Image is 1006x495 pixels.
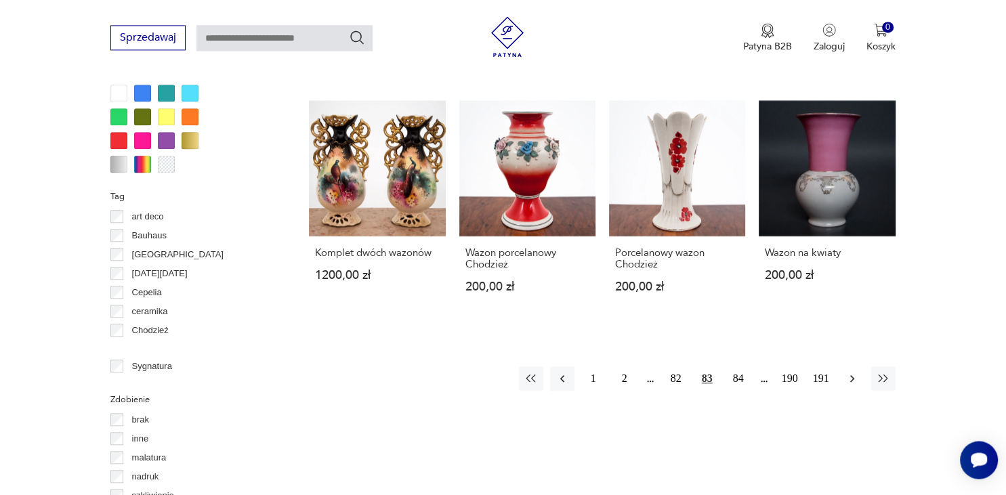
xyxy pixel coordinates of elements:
a: Wazon na kwiatyWazon na kwiaty200,00 zł [759,100,895,319]
img: Ikona koszyka [874,23,887,37]
p: 200,00 zł [615,281,739,293]
button: 1 [581,366,606,391]
p: 1200,00 zł [315,270,439,281]
p: Sygnatura [132,359,172,374]
a: Sprzedawaj [110,34,186,43]
button: 191 [809,366,833,391]
button: Zaloguj [814,23,845,53]
p: 200,00 zł [465,281,589,293]
p: art deco [132,209,164,224]
p: Cepelia [132,285,162,300]
button: Sprzedawaj [110,25,186,50]
p: 200,00 zł [765,270,889,281]
p: Bauhaus [132,228,167,243]
a: Ikona medaluPatyna B2B [743,23,792,53]
img: Ikonka użytkownika [822,23,836,37]
div: 0 [882,22,894,33]
button: 0Koszyk [866,23,896,53]
h3: Wazon na kwiaty [765,247,889,259]
button: Szukaj [349,29,365,45]
button: 83 [695,366,719,391]
p: inne [132,431,149,446]
p: Tag [110,189,276,204]
h3: Komplet dwóch wazonów [315,247,439,259]
p: Koszyk [866,40,896,53]
p: [DATE][DATE] [132,266,188,281]
button: Patyna B2B [743,23,792,53]
button: 82 [664,366,688,391]
p: nadruk [132,469,159,484]
p: brak [132,412,149,427]
p: Chodzież [132,323,169,338]
h3: Wazon porcelanowy Chodzież [465,247,589,270]
button: 190 [778,366,802,391]
iframe: Smartsupp widget button [960,441,998,479]
a: Komplet dwóch wazonówKomplet dwóch wazonów1200,00 zł [309,100,445,319]
button: 84 [726,366,751,391]
p: Zdobienie [110,392,276,407]
button: 2 [612,366,637,391]
a: Porcelanowy wazon ChodzieżPorcelanowy wazon Chodzież200,00 zł [609,100,745,319]
p: [GEOGRAPHIC_DATA] [132,247,224,262]
p: Ćmielów [132,342,166,357]
a: Wazon porcelanowy ChodzieżWazon porcelanowy Chodzież200,00 zł [459,100,595,319]
p: ceramika [132,304,168,319]
p: Patyna B2B [743,40,792,53]
p: Zaloguj [814,40,845,53]
p: malatura [132,450,167,465]
img: Ikona medalu [761,23,774,38]
img: Patyna - sklep z meblami i dekoracjami vintage [487,16,528,57]
h3: Porcelanowy wazon Chodzież [615,247,739,270]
